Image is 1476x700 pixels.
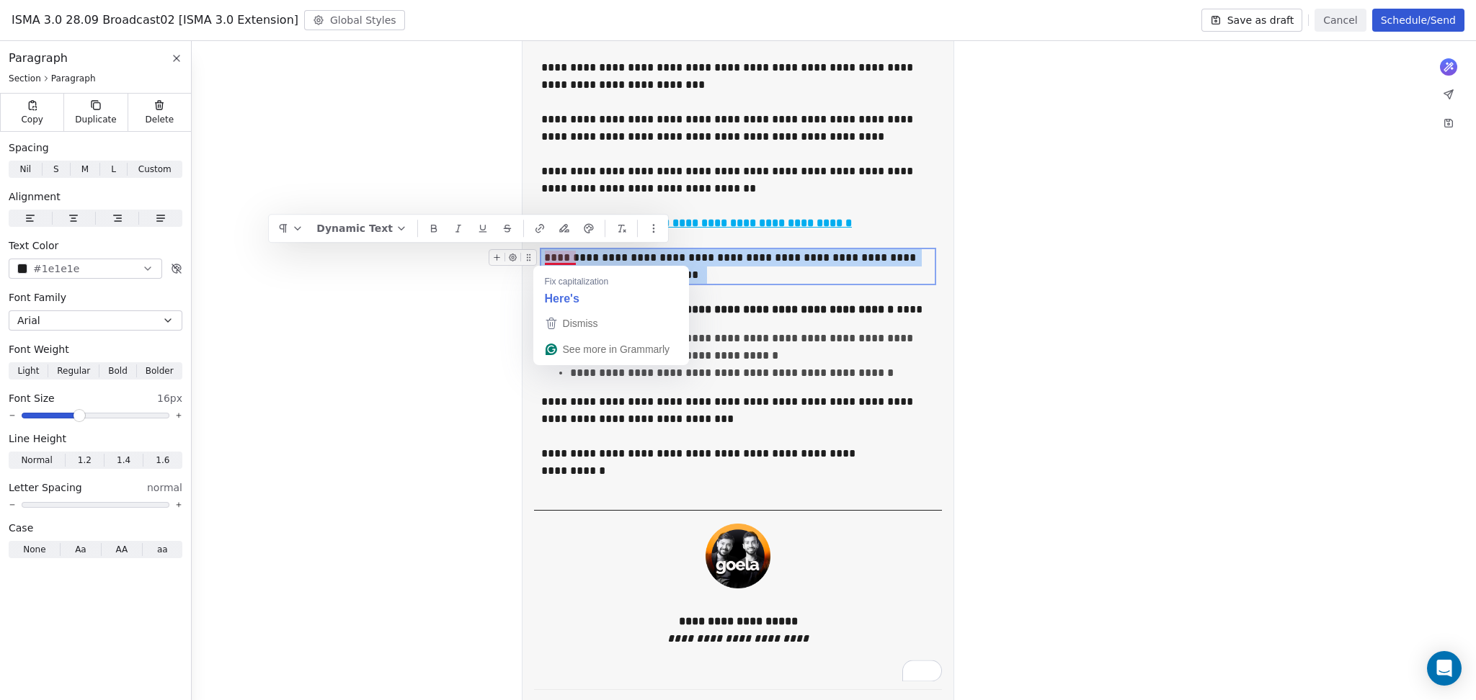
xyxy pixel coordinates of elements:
span: 1.2 [78,454,92,467]
span: Custom [138,163,172,176]
span: Regular [57,364,90,377]
span: L [111,163,116,176]
span: Paragraph [51,73,96,84]
span: Letter Spacing [9,480,82,495]
span: Alignment [9,189,61,204]
span: Line Height [9,431,66,446]
span: Font Family [9,290,66,305]
span: Font Size [9,391,55,405]
span: Section [9,73,41,84]
span: M [81,163,89,176]
span: Bold [108,364,128,377]
span: Text Color [9,238,58,253]
span: 16px [157,391,182,405]
span: S [53,163,59,176]
span: Bolder [146,364,174,377]
span: 1.4 [117,454,130,467]
span: Font Weight [9,342,69,356]
span: Spacing [9,140,49,155]
span: AA [115,543,128,556]
button: Global Styles [304,10,405,30]
span: Paragraph [9,50,68,67]
button: Cancel [1315,9,1366,32]
span: None [23,543,45,556]
span: Light [17,364,39,377]
span: Delete [146,114,174,125]
span: Nil [19,163,31,176]
button: Save as draft [1201,9,1303,32]
span: Arial [17,313,40,328]
span: #1e1e1e [33,261,79,277]
span: aa [157,543,168,556]
span: ISMA 3.0 28.09 Broadcast02 [ISMA 3.0 Extension] [12,12,298,29]
button: Dynamic Text [311,217,413,239]
div: Open Intercom Messenger [1427,651,1462,686]
span: Normal [21,454,52,467]
span: Copy [21,114,43,125]
span: Case [9,521,33,535]
span: 1.6 [156,454,169,467]
button: Schedule/Send [1372,9,1464,32]
button: #1e1e1e [9,259,162,279]
span: Duplicate [75,114,116,125]
span: Aa [75,543,86,556]
span: normal [147,480,182,495]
